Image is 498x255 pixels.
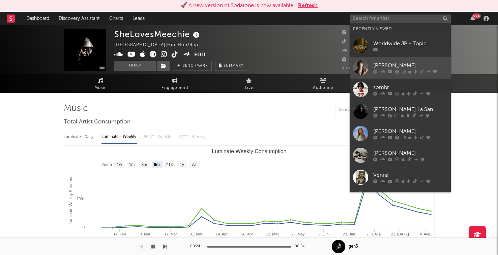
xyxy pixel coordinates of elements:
[129,162,135,167] text: 1m
[291,232,305,236] text: 26. May
[162,84,188,92] span: Engagement
[342,30,362,35] span: 5,505
[342,39,365,44] span: 73,700
[117,162,122,167] text: 1w
[350,144,451,166] a: [PERSON_NAME]
[318,232,328,236] text: 9. Jun
[241,232,253,236] text: 28. Apr
[313,84,333,92] span: Audience
[342,66,381,70] span: Jump Score: 81.4
[140,232,150,236] text: 3. Mar
[373,171,447,179] div: Venna
[224,64,243,68] span: Summary
[472,13,481,19] div: 99 +
[350,122,451,144] a: [PERSON_NAME]
[391,232,409,236] text: 21. [DATE]
[190,232,203,236] text: 31. Mar
[114,61,156,71] button: Track
[215,232,227,236] text: 14. Apr
[350,101,451,122] a: [PERSON_NAME] La San
[114,29,201,40] div: SheLovesMeechie
[212,74,286,93] a: Live
[194,51,206,59] button: Edit
[343,232,355,236] text: 23. Jun
[94,84,107,92] span: Music
[350,166,451,188] a: Venna
[373,61,447,69] div: [PERSON_NAME]
[295,243,308,251] div: 00:24
[373,149,447,157] div: [PERSON_NAME]
[335,107,407,113] input: Search by song name or URL
[105,12,128,25] a: Charts
[350,79,451,101] a: sombr
[373,105,447,113] div: [PERSON_NAME] La San
[64,131,95,143] div: Luminate - Daily
[180,162,184,167] text: 1y
[154,162,159,167] text: 6m
[180,2,295,10] div: 🚀 A new version of Sodatone is now available.
[286,74,360,93] a: Audience
[22,12,54,25] a: Dashboard
[342,49,362,53] span: 1,592
[190,243,204,251] div: 00:24
[138,74,212,93] a: Engagement
[350,188,451,210] a: aryan
[350,15,451,23] input: Search for artists
[215,61,247,71] button: Summary
[298,2,318,10] button: Refresh
[342,58,406,62] span: 15,796 Monthly Listeners
[64,74,138,93] a: Music
[77,197,85,201] text: 100k
[373,83,447,91] div: sombr
[173,61,212,71] a: Benchmark
[212,148,286,154] text: Luminate Weekly Consumption
[373,39,447,48] div: Worldwide JP - Topic
[470,16,475,21] button: 99+
[245,84,254,92] span: Live
[350,57,451,79] a: [PERSON_NAME]
[192,162,196,167] text: All
[101,162,112,167] text: Zoom
[68,177,73,224] text: Luminate Weekly Streams
[349,244,358,250] div: gen5
[266,232,279,236] text: 12. May
[182,62,208,70] span: Benchmark
[373,127,447,135] div: [PERSON_NAME]
[350,35,451,57] a: Worldwide JP - Topic
[128,12,149,25] a: Leads
[165,162,173,167] text: YTD
[164,232,177,236] text: 17. Mar
[367,232,382,236] text: 7. [DATE]
[353,25,447,33] div: Recently Viewed
[54,12,105,25] a: Discovery Assistant
[141,162,147,167] text: 3m
[101,131,137,143] div: Luminate - Weekly
[419,232,430,236] text: 4. Aug
[82,225,84,229] text: 0
[113,232,126,236] text: 17. Feb
[64,118,130,126] span: Total Artist Consumption
[114,41,206,49] div: [GEOGRAPHIC_DATA] | Hip-Hop/Rap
